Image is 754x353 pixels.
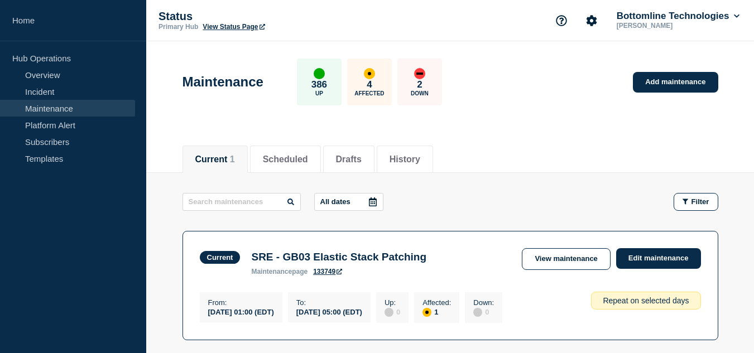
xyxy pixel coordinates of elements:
p: 386 [311,79,327,90]
p: [PERSON_NAME] [614,22,731,30]
a: 133749 [313,268,342,275]
div: down [414,68,425,79]
span: 1 [230,154,235,164]
button: Scheduled [263,154,308,165]
p: Up : [385,298,400,307]
span: Filter [691,197,709,206]
div: Repeat on selected days [591,292,700,310]
input: Search maintenances [183,193,301,211]
button: All dates [314,193,383,211]
div: 1 [422,307,451,317]
div: up [314,68,325,79]
p: Up [315,90,323,96]
p: 4 [367,79,372,90]
h3: SRE - GB03 Elastic Stack Patching [251,251,426,263]
p: Affected [354,90,384,96]
button: Filter [674,193,718,211]
span: maintenance [251,268,292,275]
div: [DATE] 05:00 (EDT) [296,307,362,316]
button: Account settings [580,9,603,32]
div: disabled [385,308,393,317]
button: Support [550,9,573,32]
p: page [251,268,308,275]
div: 0 [473,307,494,317]
p: Down [411,90,429,96]
div: Current [207,253,233,262]
p: 2 [417,79,422,90]
button: History [390,154,420,165]
a: Add maintenance [633,72,718,93]
button: Drafts [336,154,362,165]
p: All dates [320,197,350,206]
div: affected [422,308,431,317]
p: Affected : [422,298,451,307]
div: disabled [473,308,482,317]
p: From : [208,298,274,307]
h1: Maintenance [183,74,263,90]
div: [DATE] 01:00 (EDT) [208,307,274,316]
a: Edit maintenance [616,248,701,269]
a: View maintenance [522,248,610,270]
div: affected [364,68,375,79]
p: Status [159,10,382,23]
p: Primary Hub [159,23,198,31]
p: Down : [473,298,494,307]
button: Current 1 [195,154,235,165]
p: To : [296,298,362,307]
a: View Status Page [203,23,265,31]
button: Bottomline Technologies [614,11,742,22]
div: 0 [385,307,400,317]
